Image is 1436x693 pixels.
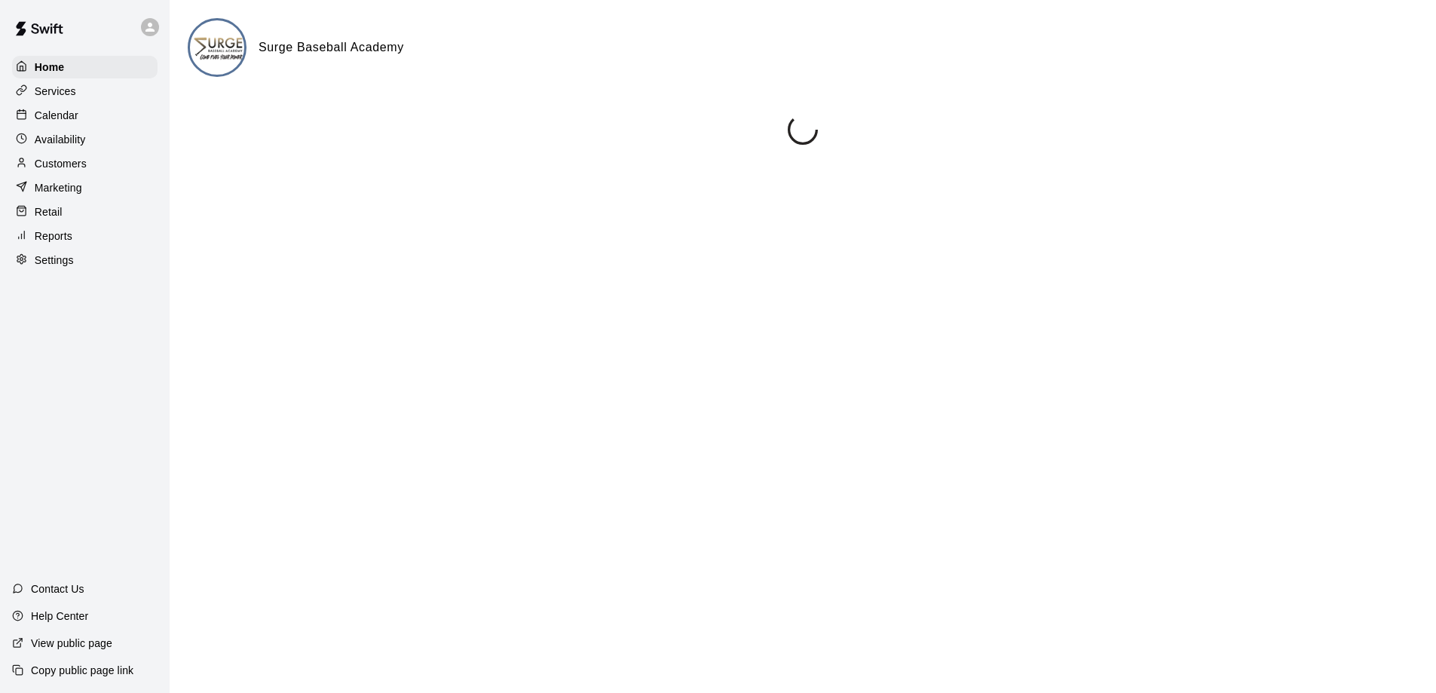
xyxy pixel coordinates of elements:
[35,60,65,75] p: Home
[12,201,158,223] a: Retail
[31,663,133,678] p: Copy public page link
[35,132,86,147] p: Availability
[31,581,84,596] p: Contact Us
[12,80,158,103] a: Services
[190,20,246,77] img: Surge Baseball Academy logo
[31,636,112,651] p: View public page
[12,152,158,175] a: Customers
[35,253,74,268] p: Settings
[35,156,87,171] p: Customers
[12,104,158,127] a: Calendar
[35,84,76,99] p: Services
[12,128,158,151] a: Availability
[35,108,78,123] p: Calendar
[35,204,63,219] p: Retail
[12,225,158,247] a: Reports
[35,180,82,195] p: Marketing
[259,38,404,57] h6: Surge Baseball Academy
[12,176,158,199] a: Marketing
[12,249,158,271] a: Settings
[35,228,72,244] p: Reports
[12,56,158,78] a: Home
[31,609,88,624] p: Help Center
